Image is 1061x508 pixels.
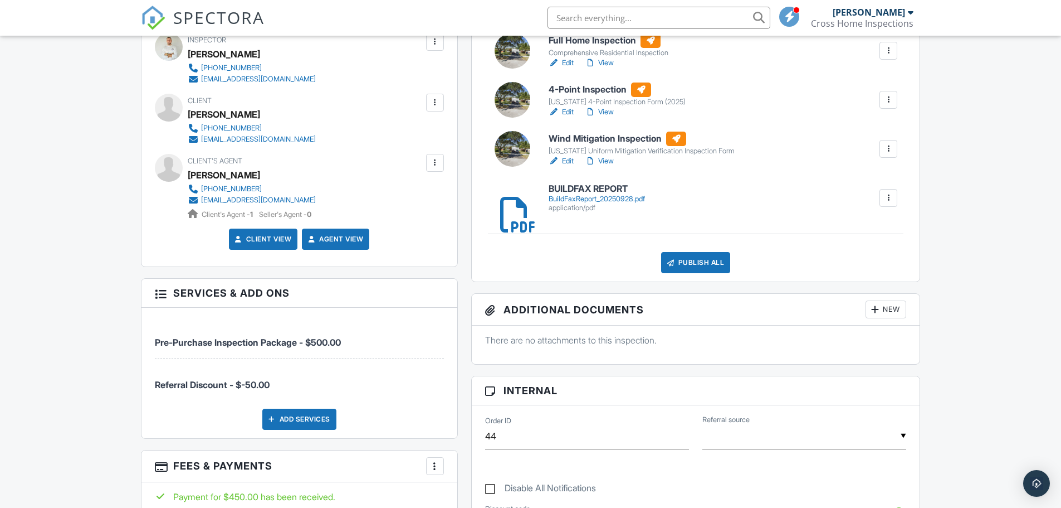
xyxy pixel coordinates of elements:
[661,252,731,273] div: Publish All
[307,210,311,219] strong: 0
[155,491,444,503] div: Payment for $450.00 has been received.
[188,96,212,105] span: Client
[201,124,262,133] div: [PHONE_NUMBER]
[188,74,316,85] a: [EMAIL_ADDRESS][DOMAIN_NAME]
[472,376,920,405] h3: Internal
[202,210,255,219] span: Client's Agent -
[188,157,242,165] span: Client's Agent
[155,337,341,348] span: Pre-Purchase Inspection Package - $500.00
[549,132,735,146] h6: Wind Mitigation Inspection
[549,33,668,58] a: Full Home Inspection Comprehensive Residential Inspection
[259,210,311,219] span: Seller's Agent -
[549,83,686,107] a: 4-Point Inspection [US_STATE] 4-Point Inspection Form (2025)
[188,167,260,183] a: [PERSON_NAME]
[585,107,614,118] a: View
[549,184,645,212] a: BUILDFAX REPORT BuildFaxReport_20250928.pdf application/pdf
[188,195,316,206] a: [EMAIL_ADDRESS][DOMAIN_NAME]
[188,123,316,134] a: [PHONE_NUMBER]
[485,483,596,497] label: Disable All Notifications
[549,184,645,194] h6: BUILDFAX REPORT
[201,135,316,144] div: [EMAIL_ADDRESS][DOMAIN_NAME]
[702,415,750,425] label: Referral source
[233,234,292,245] a: Client View
[549,147,735,156] div: [US_STATE] Uniform Mitigation Verification Inspection Form
[549,132,735,156] a: Wind Mitigation Inspection [US_STATE] Uniform Mitigation Verification Inspection Form
[549,195,645,204] div: BuildFaxReport_20250928.pdf
[155,316,444,358] li: Service: Pre-Purchase Inspection Package
[549,204,645,212] div: application/pdf
[188,134,316,145] a: [EMAIL_ADDRESS][DOMAIN_NAME]
[155,359,444,400] li: Manual fee: Referral Discount
[866,301,906,318] div: New
[549,98,686,107] div: [US_STATE] 4-Point Inspection Form (2025)
[155,379,270,390] span: Referral Discount - $-50.00
[549,49,668,57] div: Comprehensive Residential Inspection
[188,46,260,62] div: [PERSON_NAME]
[141,15,265,38] a: SPECTORA
[549,156,574,167] a: Edit
[585,156,614,167] a: View
[833,7,905,18] div: [PERSON_NAME]
[549,57,574,69] a: Edit
[173,6,265,29] span: SPECTORA
[306,234,363,245] a: Agent View
[472,294,920,326] h3: Additional Documents
[1023,470,1050,497] div: Open Intercom Messenger
[485,334,907,346] p: There are no attachments to this inspection.
[811,18,913,29] div: Cross Home Inspections
[141,279,457,308] h3: Services & Add ons
[547,7,770,29] input: Search everything...
[201,75,316,84] div: [EMAIL_ADDRESS][DOMAIN_NAME]
[188,183,316,195] a: [PHONE_NUMBER]
[250,210,253,219] strong: 1
[549,33,668,48] h6: Full Home Inspection
[201,185,262,193] div: [PHONE_NUMBER]
[485,416,511,426] label: Order ID
[201,64,262,72] div: [PHONE_NUMBER]
[549,83,686,97] h6: 4-Point Inspection
[201,196,316,205] div: [EMAIL_ADDRESS][DOMAIN_NAME]
[141,6,165,30] img: The Best Home Inspection Software - Spectora
[549,107,574,118] a: Edit
[188,62,316,74] a: [PHONE_NUMBER]
[141,451,457,482] h3: Fees & Payments
[585,57,614,69] a: View
[262,409,336,430] div: Add Services
[188,106,260,123] div: [PERSON_NAME]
